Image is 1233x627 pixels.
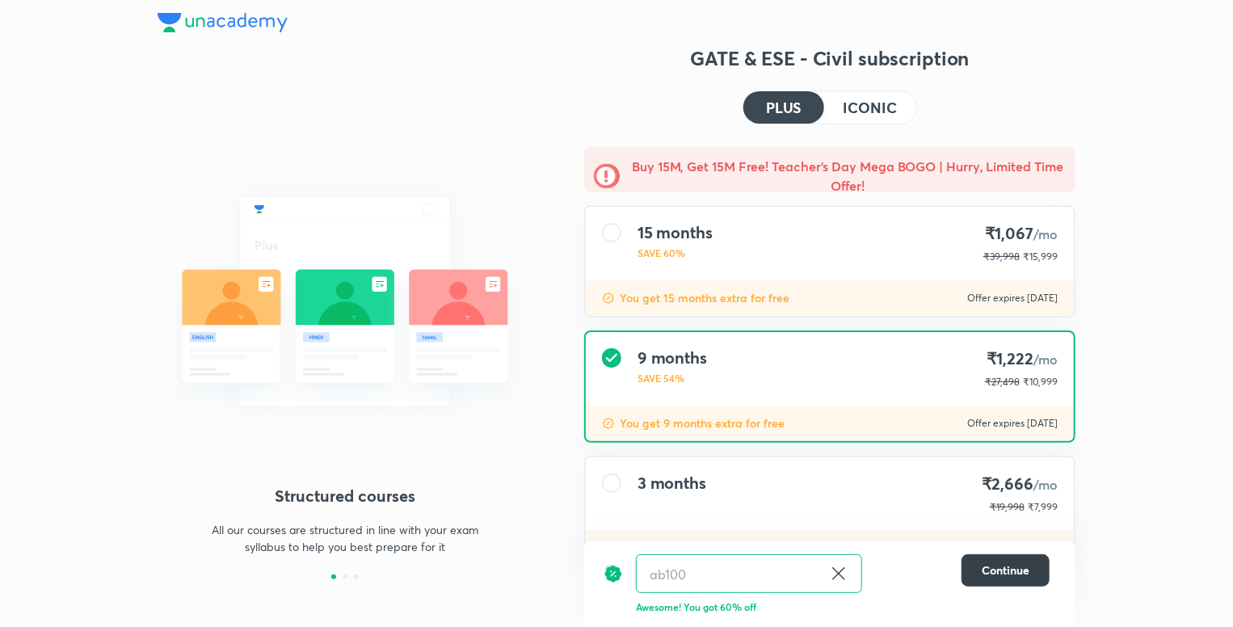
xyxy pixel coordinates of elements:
[985,375,1020,389] p: ₹27,498
[1023,376,1058,388] span: ₹10,999
[604,554,623,593] img: discount
[1033,225,1058,242] span: /mo
[967,292,1058,305] p: Offer expires [DATE]
[636,600,1050,614] p: Awesome! You got 60% off
[982,473,1058,495] h4: ₹2,666
[967,417,1058,430] p: Offer expires [DATE]
[620,415,785,431] p: You get 9 months extra for free
[1028,501,1058,513] span: ₹7,999
[990,500,1025,515] p: ₹19,998
[983,223,1058,245] h4: ₹1,067
[620,290,789,306] p: You get 15 months extra for free
[638,348,707,368] h4: 9 months
[602,417,615,430] img: discount
[638,473,706,493] h4: 3 months
[602,292,615,305] img: discount
[571,581,1088,594] p: To be paid as a one-time payment
[766,100,802,115] h4: PLUS
[1023,250,1058,263] span: ₹15,999
[204,521,486,555] p: All our courses are structured in line with your exam syllabus to help you best prepare for it
[620,541,785,557] p: You get 3 months extra for free
[638,246,713,260] p: SAVE 60%
[824,91,916,124] button: ICONIC
[982,562,1029,579] span: Continue
[158,484,532,508] h4: Structured courses
[594,163,620,189] img: -
[743,91,824,124] button: PLUS
[985,348,1058,370] h4: ₹1,222
[1033,476,1058,493] span: /mo
[158,162,532,443] img: daily_live_classes_be8fa5af21.svg
[1033,351,1058,368] span: /mo
[638,223,713,242] h4: 15 months
[844,100,897,115] h4: ICONIC
[962,554,1050,587] button: Continue
[584,45,1075,71] h3: GATE & ESE - Civil subscription
[158,13,288,32] img: Company Logo
[638,371,707,385] p: SAVE 54%
[983,250,1020,264] p: ₹39,998
[637,555,823,593] input: Have a referral code?
[629,157,1066,196] h5: Buy 15M, Get 15M Free! Teacher’s Day Mega BOGO | Hurry, Limited Time Offer!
